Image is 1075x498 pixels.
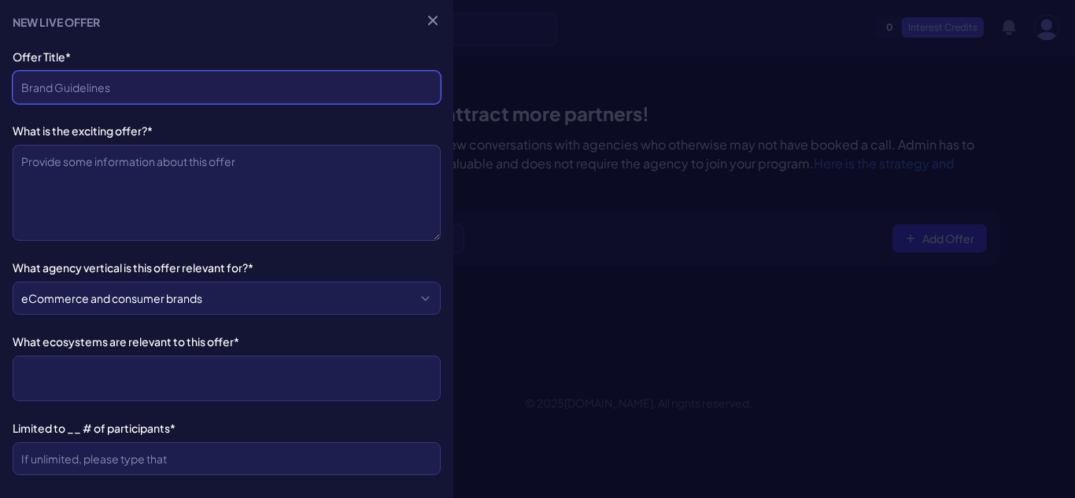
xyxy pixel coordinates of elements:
label: What agency vertical is this offer relevant for?* [13,260,441,275]
label: Offer Title* [13,49,441,65]
label: Limited to __ # of participants* [13,420,441,436]
label: What ecosystems are relevant to this offer* [13,334,441,349]
input: If unlimited, please type that [13,442,441,475]
label: What is the exciting offer?* [13,123,441,138]
input: Brand Guidelines [13,71,441,104]
h5: New live offer [13,14,100,30]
